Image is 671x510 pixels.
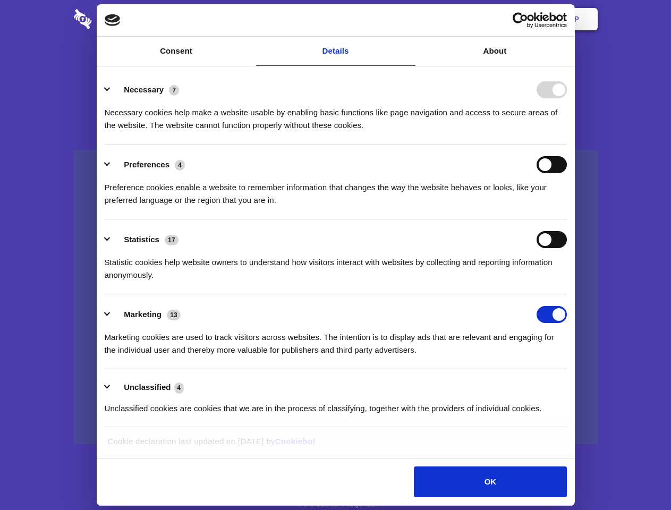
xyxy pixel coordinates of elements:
span: 7 [169,85,179,96]
iframe: Drift Widget Chat Controller [618,457,658,497]
img: logo [105,14,121,26]
a: Login [482,3,528,36]
h4: Auto-redaction of sensitive data, encrypted data sharing and self-destructing private chats. Shar... [74,97,598,132]
div: Cookie declaration last updated on [DATE] by [99,435,572,456]
button: Necessary (7) [105,81,186,98]
button: Statistics (17) [105,231,185,248]
a: Pricing [312,3,358,36]
button: Marketing (13) [105,306,188,323]
div: Statistic cookies help website owners to understand how visitors interact with websites by collec... [105,248,567,282]
button: Preferences (4) [105,156,192,173]
a: Usercentrics Cookiebot - opens in a new window [474,12,567,28]
img: logo-wordmark-white-trans-d4663122ce5f474addd5e946df7df03e33cb6a1c49d2221995e7729f52c070b2.svg [74,9,165,29]
label: Statistics [124,235,159,244]
a: Cookiebot [275,437,316,446]
label: Marketing [124,310,162,319]
div: Unclassified cookies are cookies that we are in the process of classifying, together with the pro... [105,394,567,415]
div: Preference cookies enable a website to remember information that changes the way the website beha... [105,173,567,207]
span: 13 [167,310,181,320]
span: 17 [165,235,179,245]
div: Marketing cookies are used to track visitors across websites. The intention is to display ads tha... [105,323,567,356]
span: 4 [175,160,185,171]
a: Contact [431,3,480,36]
label: Necessary [124,85,164,94]
h1: Eliminate Slack Data Loss. [74,48,598,86]
a: Details [256,37,415,66]
a: About [415,37,575,66]
div: Necessary cookies help make a website usable by enabling basic functions like page navigation and... [105,98,567,132]
span: 4 [174,382,184,393]
button: Unclassified (4) [105,381,191,394]
a: Wistia video thumbnail [74,150,598,445]
a: Consent [97,37,256,66]
label: Preferences [124,160,169,169]
button: OK [414,466,566,497]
